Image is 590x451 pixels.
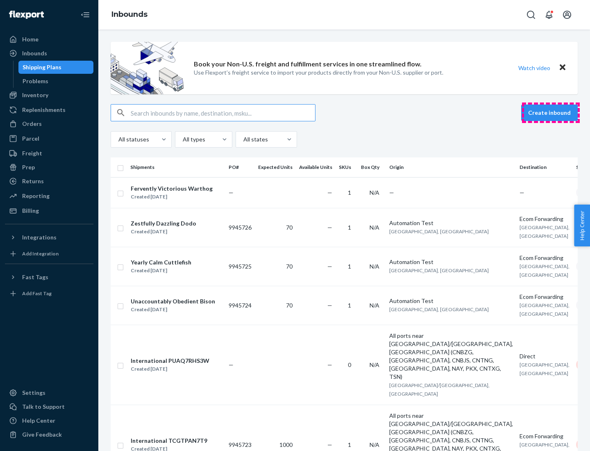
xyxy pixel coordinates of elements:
button: Open account menu [559,7,575,23]
div: Automation Test [389,297,513,305]
div: Fast Tags [22,273,48,281]
div: Shipping Plans [23,63,61,71]
td: 9945725 [225,247,255,286]
div: Inventory [22,91,48,99]
div: Direct [520,352,570,360]
a: Orders [5,117,93,130]
a: Inventory [5,89,93,102]
a: Problems [18,75,94,88]
a: Add Fast Tag [5,287,93,300]
div: Ecom Forwarding [520,293,570,301]
div: Zestfully Dazzling Dodo [131,219,196,228]
span: 70 [286,263,293,270]
div: Give Feedback [22,430,62,439]
th: Expected Units [255,157,296,177]
span: N/A [370,302,379,309]
div: Talk to Support [22,403,65,411]
input: Search inbounds by name, destination, msku... [131,105,315,121]
th: SKUs [336,157,358,177]
div: Prep [22,163,35,171]
span: — [327,361,332,368]
a: Replenishments [5,103,93,116]
span: 1 [348,441,351,448]
button: Integrations [5,231,93,244]
span: 1 [348,263,351,270]
a: Reporting [5,189,93,203]
span: — [229,361,234,368]
div: Created [DATE] [131,193,213,201]
th: Destination [516,157,573,177]
ol: breadcrumbs [105,3,154,27]
div: Integrations [22,233,57,241]
div: Automation Test [389,219,513,227]
div: Ecom Forwarding [520,432,570,440]
button: Help Center [574,205,590,246]
div: International TCGTPAN7T9 [131,437,207,445]
button: Watch video [513,62,556,74]
div: Problems [23,77,48,85]
div: All ports near [GEOGRAPHIC_DATA]/[GEOGRAPHIC_DATA], [GEOGRAPHIC_DATA] (CNBZG, [GEOGRAPHIC_DATA], ... [389,332,513,381]
a: Home [5,33,93,46]
a: Returns [5,175,93,188]
span: N/A [370,263,379,270]
a: Prep [5,161,93,174]
button: Open Search Box [523,7,539,23]
a: Help Center [5,414,93,427]
div: Home [22,35,39,43]
div: Parcel [22,134,39,143]
span: 70 [286,302,293,309]
div: Orders [22,120,42,128]
div: Created [DATE] [131,365,209,373]
div: Created [DATE] [131,305,215,314]
a: Settings [5,386,93,399]
th: Box Qty [358,157,386,177]
div: Freight [22,149,42,157]
button: Close Navigation [77,7,93,23]
span: — [327,224,332,231]
button: Close [557,62,568,74]
span: N/A [370,361,379,368]
a: Inbounds [111,10,147,19]
a: Freight [5,147,93,160]
span: [GEOGRAPHIC_DATA], [GEOGRAPHIC_DATA] [520,362,570,376]
span: [GEOGRAPHIC_DATA], [GEOGRAPHIC_DATA] [389,228,489,235]
span: 1 [348,189,351,196]
div: Created [DATE] [131,228,196,236]
div: Returns [22,177,44,185]
th: Origin [386,157,516,177]
div: Ecom Forwarding [520,215,570,223]
a: Shipping Plans [18,61,94,74]
span: — [327,441,332,448]
a: Add Integration [5,247,93,260]
a: Billing [5,204,93,217]
span: N/A [370,189,379,196]
a: Parcel [5,132,93,145]
div: Yearly Calm Cuttlefish [131,258,191,266]
span: [GEOGRAPHIC_DATA], [GEOGRAPHIC_DATA] [389,306,489,312]
p: Use Flexport’s freight service to import your products directly from your Non-U.S. supplier or port. [194,68,443,77]
span: N/A [370,441,379,448]
span: 1 [348,302,351,309]
span: — [389,189,394,196]
button: Open notifications [541,7,557,23]
span: 1 [348,224,351,231]
span: [GEOGRAPHIC_DATA], [GEOGRAPHIC_DATA] [520,224,570,239]
span: — [520,189,524,196]
div: Billing [22,207,39,215]
span: 1000 [279,441,293,448]
a: Inbounds [5,47,93,60]
input: All types [182,135,183,143]
span: N/A [370,224,379,231]
div: Help Center [22,417,55,425]
div: Add Integration [22,250,59,257]
div: Automation Test [389,258,513,266]
a: Talk to Support [5,400,93,413]
span: — [327,189,332,196]
div: Created [DATE] [131,266,191,275]
div: Settings [22,389,45,397]
div: Inbounds [22,49,47,57]
span: — [229,189,234,196]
